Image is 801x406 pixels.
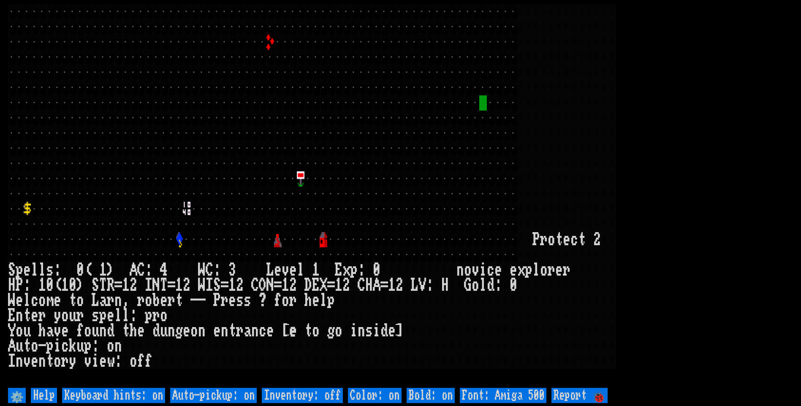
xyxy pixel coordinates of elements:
div: - [198,293,206,308]
div: 0 [510,278,517,293]
div: v [472,263,479,278]
div: i [350,323,358,338]
div: : [92,338,99,354]
div: W [198,278,206,293]
div: e [107,308,114,323]
div: 1 [282,278,289,293]
div: o [472,278,479,293]
div: u [92,323,99,338]
div: e [563,232,570,247]
div: 1 [122,278,130,293]
div: o [76,293,84,308]
div: : [494,278,502,293]
div: 2 [130,278,137,293]
div: o [54,354,61,369]
div: 1 [228,278,236,293]
div: o [145,293,152,308]
div: n [99,323,107,338]
div: R [107,278,114,293]
div: C [206,263,213,278]
div: 1 [61,278,69,293]
div: 2 [236,278,244,293]
div: 1 [335,278,342,293]
div: L [266,263,274,278]
div: n [198,323,206,338]
div: = [168,278,175,293]
div: o [312,323,320,338]
div: r [76,308,84,323]
div: e [183,323,190,338]
input: Help [31,388,57,403]
div: e [388,323,396,338]
div: I [145,278,152,293]
div: N [152,278,160,293]
div: 1 [38,278,46,293]
div: r [563,263,570,278]
div: : [426,278,434,293]
div: o [31,338,38,354]
div: i [92,354,99,369]
div: u [160,323,168,338]
div: v [282,263,289,278]
div: r [38,308,46,323]
div: g [327,323,335,338]
div: x [342,263,350,278]
div: l [479,278,487,293]
div: r [548,263,555,278]
input: Font: Amiga 500 [460,388,546,403]
div: t [69,293,76,308]
div: e [213,323,221,338]
div: , [122,293,130,308]
div: l [23,293,31,308]
div: H [8,278,16,293]
input: Bold: on [407,388,455,403]
div: I [8,354,16,369]
div: e [137,323,145,338]
div: C [358,278,365,293]
div: d [487,278,494,293]
div: u [76,338,84,354]
div: o [107,338,114,354]
div: : [130,308,137,323]
div: n [221,323,228,338]
div: I [206,278,213,293]
div: h [130,323,137,338]
div: 0 [76,263,84,278]
div: n [114,338,122,354]
div: H [441,278,449,293]
div: t [228,323,236,338]
div: 4 [160,263,168,278]
div: e [23,263,31,278]
div: e [54,293,61,308]
div: X [320,278,327,293]
div: e [31,308,38,323]
div: l [122,308,130,323]
div: D [304,278,312,293]
div: t [122,323,130,338]
div: p [84,338,92,354]
div: ] [396,323,403,338]
div: h [38,323,46,338]
div: e [228,293,236,308]
div: r [236,323,244,338]
div: v [54,323,61,338]
div: n [456,263,464,278]
input: ⚙️ [8,388,26,403]
div: r [107,293,114,308]
div: : [145,263,152,278]
div: A [8,338,16,354]
div: a [46,323,54,338]
div: e [555,263,563,278]
div: e [61,323,69,338]
div: l [297,263,304,278]
div: p [16,263,23,278]
div: n [16,308,23,323]
div: p [46,338,54,354]
div: : [114,354,122,369]
div: l [320,293,327,308]
div: 2 [396,278,403,293]
div: f [76,323,84,338]
div: e [31,354,38,369]
div: S [92,278,99,293]
div: t [175,293,183,308]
